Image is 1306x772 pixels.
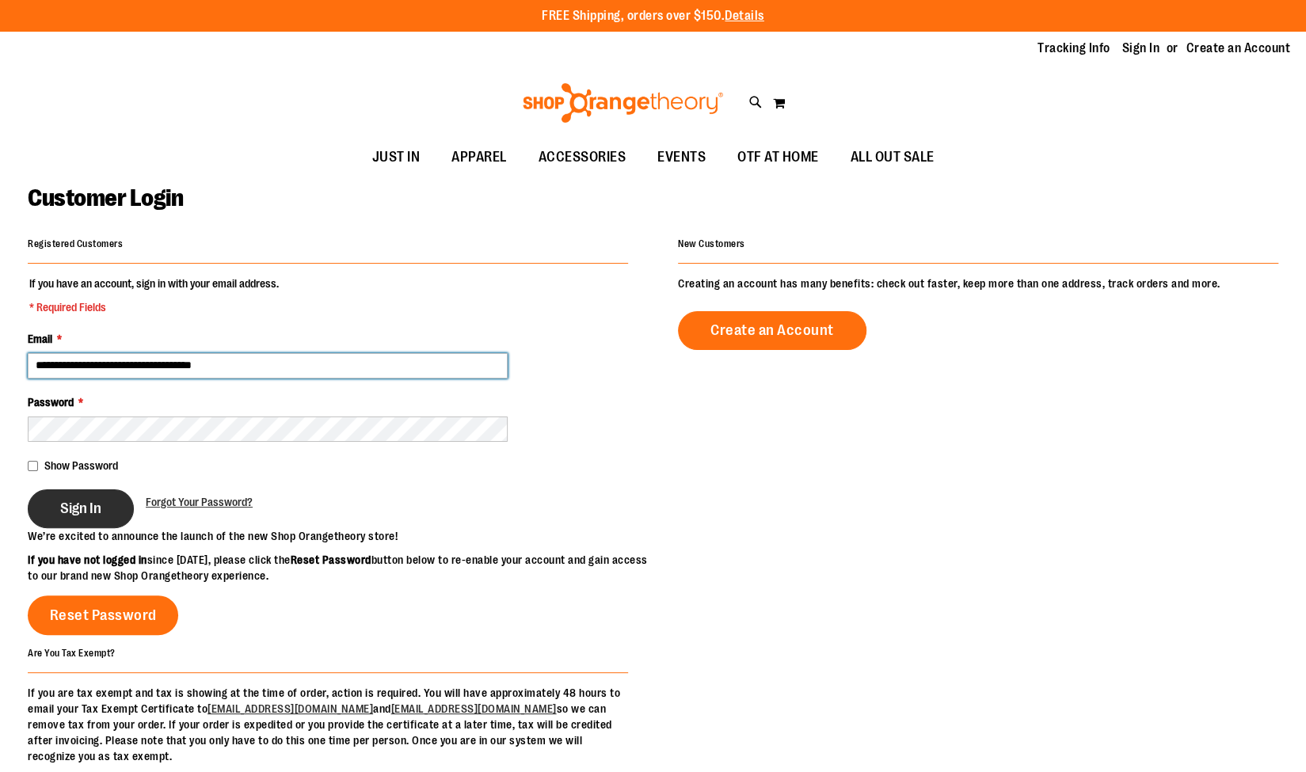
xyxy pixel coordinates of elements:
[146,496,253,508] span: Forgot Your Password?
[208,702,373,715] a: [EMAIL_ADDRESS][DOMAIN_NAME]
[391,702,557,715] a: [EMAIL_ADDRESS][DOMAIN_NAME]
[50,607,157,624] span: Reset Password
[29,299,279,315] span: * Required Fields
[1122,40,1160,57] a: Sign In
[28,553,147,566] strong: If you have not logged in
[678,276,1278,291] p: Creating an account has many benefits: check out faster, keep more than one address, track orders...
[372,139,421,175] span: JUST IN
[1186,40,1291,57] a: Create an Account
[28,647,116,658] strong: Are You Tax Exempt?
[725,9,764,23] a: Details
[28,276,280,315] legend: If you have an account, sign in with your email address.
[28,685,628,764] p: If you are tax exempt and tax is showing at the time of order, action is required. You will have ...
[28,489,134,528] button: Sign In
[1038,40,1110,57] a: Tracking Info
[539,139,626,175] span: ACCESSORIES
[737,139,819,175] span: OTF AT HOME
[678,238,745,249] strong: New Customers
[28,595,178,635] a: Reset Password
[28,552,653,584] p: since [DATE], please click the button below to re-enable your account and gain access to our bran...
[28,238,123,249] strong: Registered Customers
[710,321,834,339] span: Create an Account
[678,311,866,350] a: Create an Account
[146,494,253,510] a: Forgot Your Password?
[451,139,507,175] span: APPAREL
[542,7,764,25] p: FREE Shipping, orders over $150.
[520,83,725,123] img: Shop Orangetheory
[28,528,653,544] p: We’re excited to announce the launch of the new Shop Orangetheory store!
[657,139,706,175] span: EVENTS
[28,396,74,409] span: Password
[44,459,118,472] span: Show Password
[291,553,371,566] strong: Reset Password
[28,333,52,345] span: Email
[28,184,183,211] span: Customer Login
[60,500,101,517] span: Sign In
[851,139,935,175] span: ALL OUT SALE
